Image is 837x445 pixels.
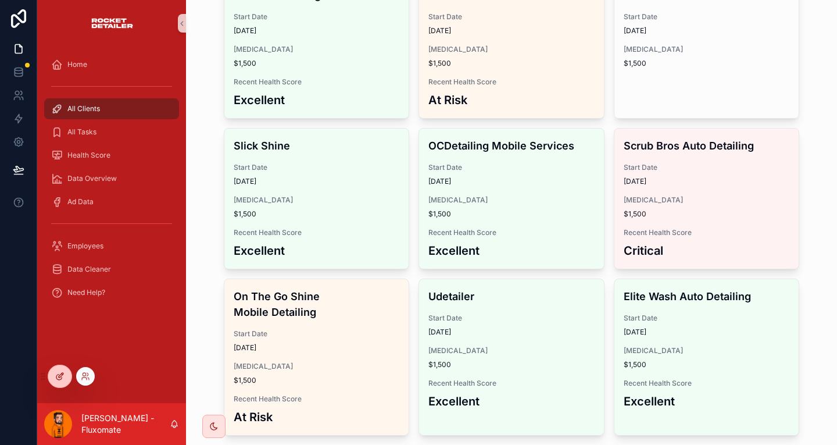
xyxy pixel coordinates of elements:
span: Data Cleaner [67,265,111,274]
h4: Slick Shine [234,138,400,154]
span: Start Date [234,163,400,172]
span: Recent Health Score [234,394,400,404]
span: $1,500 [624,59,790,68]
span: Recent Health Score [624,228,790,237]
span: [MEDICAL_DATA] [624,45,790,54]
h3: Excellent [624,393,790,410]
span: All Clients [67,104,100,113]
a: Ad Data [44,191,179,212]
a: Health Score [44,145,179,166]
div: scrollable content [37,47,186,316]
a: Elite Wash Auto DetailingStart Date[DATE][MEDICAL_DATA]$1,500Recent Health ScoreExcellent [614,279,800,436]
a: All Tasks [44,122,179,143]
span: All Tasks [67,127,96,137]
span: Start Date [428,163,595,172]
span: [DATE] [428,26,595,35]
span: Start Date [428,12,595,22]
span: [DATE] [234,177,400,186]
h3: Excellent [428,393,595,410]
a: On The Go Shine Mobile DetailingStart Date[DATE][MEDICAL_DATA]$1,500Recent Health ScoreAt Risk [224,279,410,436]
span: $1,500 [624,209,790,219]
span: Employees [67,241,103,251]
h3: Excellent [428,242,595,259]
span: [DATE] [428,327,595,337]
span: [MEDICAL_DATA] [234,195,400,205]
span: [DATE] [624,327,790,337]
span: $1,500 [428,59,595,68]
h4: Elite Wash Auto Detailing [624,289,790,304]
span: Start Date [428,314,595,323]
span: Start Date [624,314,790,323]
span: [MEDICAL_DATA] [624,346,790,355]
span: [MEDICAL_DATA] [428,346,595,355]
span: [MEDICAL_DATA] [234,45,400,54]
p: [PERSON_NAME] - Fluxomate [81,412,170,436]
span: $1,500 [234,376,400,385]
h4: Udetailer [428,289,595,304]
span: Recent Health Score [428,228,595,237]
h4: On The Go Shine Mobile Detailing [234,289,400,320]
a: Data Cleaner [44,259,179,280]
span: [MEDICAL_DATA] [234,362,400,371]
a: Employees [44,236,179,257]
span: $1,500 [234,209,400,219]
h3: At Risk [234,408,400,426]
span: [MEDICAL_DATA] [624,195,790,205]
span: Start Date [234,12,400,22]
a: Slick ShineStart Date[DATE][MEDICAL_DATA]$1,500Recent Health ScoreExcellent [224,128,410,269]
span: [DATE] [624,177,790,186]
h4: Scrub Bros Auto Detailing [624,138,790,154]
img: App logo [90,14,134,33]
span: Start Date [234,329,400,339]
span: $1,500 [234,59,400,68]
span: [DATE] [428,177,595,186]
span: Recent Health Score [428,379,595,388]
a: UdetailerStart Date[DATE][MEDICAL_DATA]$1,500Recent Health ScoreExcellent [419,279,604,436]
span: Health Score [67,151,110,160]
a: OCDetailing Mobile ServicesStart Date[DATE][MEDICAL_DATA]$1,500Recent Health ScoreExcellent [419,128,604,269]
h3: At Risk [428,91,595,109]
a: All Clients [44,98,179,119]
h3: Excellent [234,242,400,259]
span: Recent Health Score [624,379,790,388]
span: Recent Health Score [234,77,400,87]
span: [MEDICAL_DATA] [428,195,595,205]
span: $1,500 [428,209,595,219]
span: Start Date [624,163,790,172]
span: [DATE] [234,26,400,35]
a: Home [44,54,179,75]
span: Data Overview [67,174,117,183]
span: $1,500 [624,360,790,369]
span: $1,500 [428,360,595,369]
span: Recent Health Score [428,77,595,87]
span: [DATE] [234,343,400,353]
h3: Critical [624,242,790,259]
a: Scrub Bros Auto DetailingStart Date[DATE][MEDICAL_DATA]$1,500Recent Health ScoreCritical [614,128,800,269]
span: Ad Data [67,197,94,207]
span: Start Date [624,12,790,22]
h4: OCDetailing Mobile Services [428,138,595,154]
h3: Excellent [234,91,400,109]
span: Home [67,60,87,69]
span: [DATE] [624,26,790,35]
span: [MEDICAL_DATA] [428,45,595,54]
span: Recent Health Score [234,228,400,237]
a: Data Overview [44,168,179,189]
